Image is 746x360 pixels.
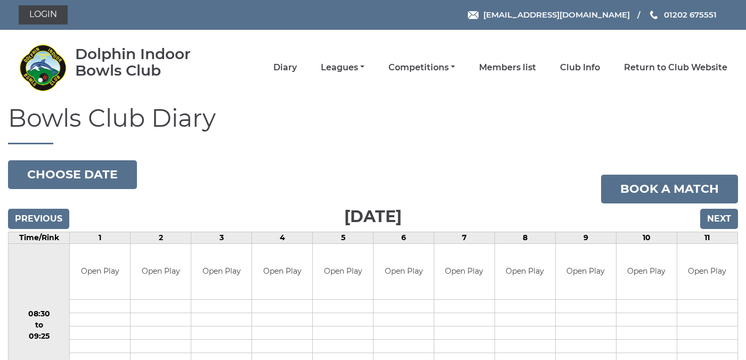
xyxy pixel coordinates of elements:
td: 7 [434,232,495,243]
td: 9 [555,232,616,243]
input: Previous [8,209,69,229]
td: Open Play [191,244,252,300]
img: Email [468,11,479,19]
a: Book a match [601,175,738,203]
td: Open Play [495,244,555,300]
td: Open Play [617,244,677,300]
td: 6 [374,232,434,243]
a: Leagues [321,62,364,73]
span: [EMAIL_ADDRESS][DOMAIN_NAME] [483,10,630,20]
a: Phone us 01202 675551 [648,9,717,21]
td: Open Play [131,244,191,300]
div: Dolphin Indoor Bowls Club [75,46,222,79]
td: Time/Rink [9,232,70,243]
td: Open Play [313,244,373,300]
td: 11 [677,232,737,243]
a: Diary [273,62,297,73]
td: 10 [616,232,677,243]
td: 2 [131,232,191,243]
td: Open Play [70,244,130,300]
img: Phone us [650,11,658,19]
td: Open Play [374,244,434,300]
a: Return to Club Website [624,62,727,73]
td: 4 [252,232,313,243]
td: Open Play [434,244,494,300]
td: 8 [494,232,555,243]
h1: Bowls Club Diary [8,105,738,144]
a: Login [19,5,68,24]
a: Competitions [388,62,455,73]
a: Email [EMAIL_ADDRESS][DOMAIN_NAME] [468,9,630,21]
input: Next [700,209,738,229]
td: Open Play [252,244,312,300]
td: 1 [70,232,131,243]
td: Open Play [556,244,616,300]
td: Open Play [677,244,737,300]
span: 01202 675551 [664,10,717,20]
td: 5 [313,232,374,243]
a: Members list [479,62,536,73]
img: Dolphin Indoor Bowls Club [19,44,67,92]
a: Club Info [560,62,600,73]
td: 3 [191,232,252,243]
button: Choose date [8,160,137,189]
